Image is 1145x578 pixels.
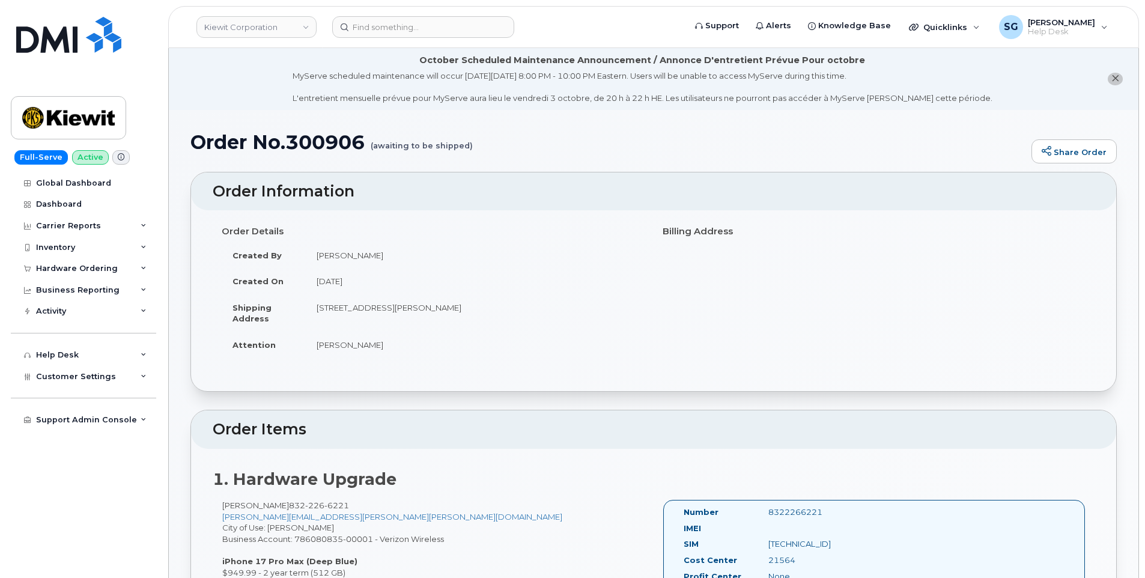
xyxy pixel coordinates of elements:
td: [DATE] [306,268,645,294]
h2: Order Items [213,421,1095,438]
h4: Order Details [222,227,645,237]
div: [PERSON_NAME] City of Use: [PERSON_NAME] Business Account: 786080835-00001 - Verizon Wireless $94... [213,500,654,578]
h2: Order Information [213,183,1095,200]
span: 6221 [324,500,349,510]
strong: Shipping Address [232,303,272,324]
strong: 1. Hardware Upgrade [213,469,396,489]
strong: Created On [232,276,284,286]
small: (awaiting to be shipped) [371,132,473,150]
strong: iPhone 17 Pro Max (Deep Blue) [222,556,357,566]
label: Cost Center [684,555,737,566]
td: [STREET_ADDRESS][PERSON_NAME] [306,294,645,332]
h1: Order No.300906 [190,132,1025,153]
div: MyServe scheduled maintenance will occur [DATE][DATE] 8:00 PM - 10:00 PM Eastern. Users will be u... [293,70,992,104]
label: SIM [684,538,699,550]
a: [PERSON_NAME][EMAIL_ADDRESS][PERSON_NAME][PERSON_NAME][DOMAIN_NAME] [222,512,562,522]
div: October Scheduled Maintenance Announcement / Annonce D'entretient Prévue Pour octobre [419,54,865,67]
h4: Billing Address [663,227,1086,237]
span: 226 [305,500,324,510]
td: [PERSON_NAME] [306,332,645,358]
div: 21564 [759,555,878,566]
label: Number [684,507,718,518]
iframe: Messenger Launcher [1093,526,1136,569]
button: close notification [1108,73,1123,85]
span: 832 [289,500,349,510]
strong: Created By [232,251,282,260]
td: [PERSON_NAME] [306,242,645,269]
div: 8322266221 [759,507,878,518]
a: Share Order [1031,139,1117,163]
div: [TECHNICAL_ID] [759,538,878,550]
label: IMEI [684,523,701,534]
strong: Attention [232,340,276,350]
